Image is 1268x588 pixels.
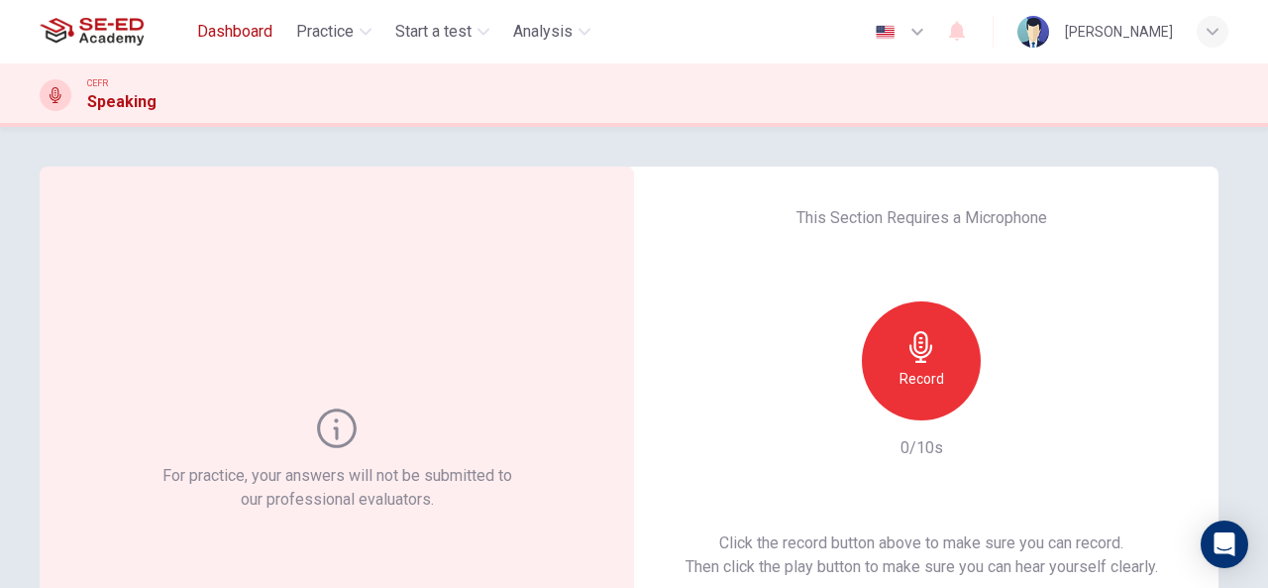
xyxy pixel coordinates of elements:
h6: This Section Requires a Microphone [796,206,1047,230]
button: Record [862,301,981,420]
span: Analysis [513,20,573,44]
h6: For practice, your answers will not be submitted to our professional evaluators. [158,464,516,512]
div: [PERSON_NAME] [1065,20,1173,44]
span: CEFR [87,76,108,90]
h1: Speaking [87,90,157,114]
span: Start a test [395,20,472,44]
button: Analysis [505,14,598,50]
span: Practice [296,20,354,44]
span: Dashboard [197,20,272,44]
h6: Record [899,367,944,391]
div: Open Intercom Messenger [1201,521,1248,568]
button: Practice [288,14,379,50]
img: Profile picture [1017,16,1049,48]
img: en [873,25,898,40]
img: SE-ED Academy logo [40,12,144,52]
h6: Click the record button above to make sure you can record. Then click the play button to make sur... [686,531,1158,579]
a: SE-ED Academy logo [40,12,189,52]
button: Start a test [387,14,497,50]
h6: 0/10s [900,436,943,460]
button: Dashboard [189,14,280,50]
